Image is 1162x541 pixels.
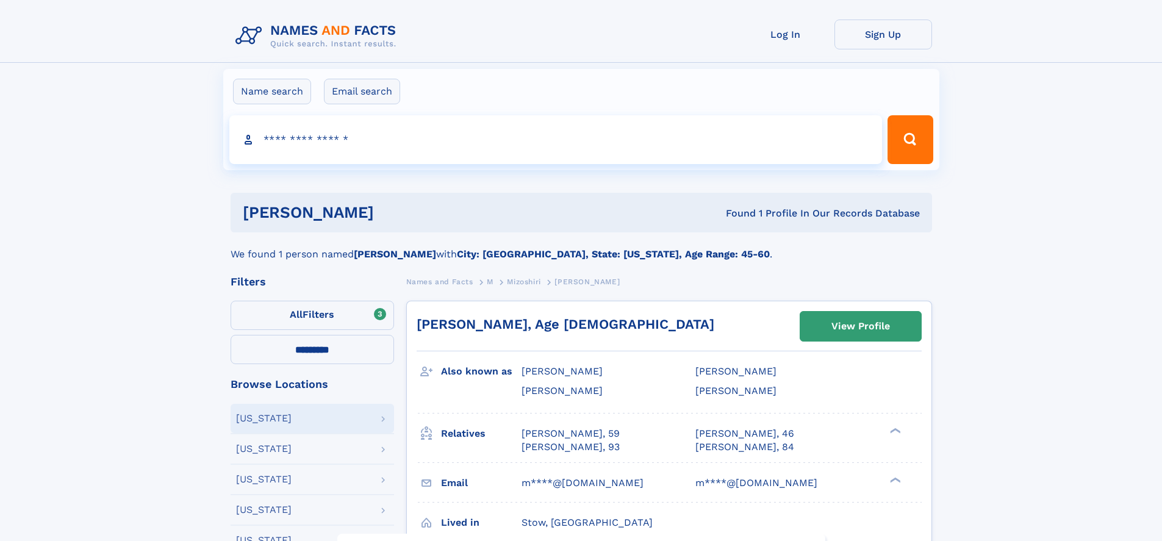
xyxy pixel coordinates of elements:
span: [PERSON_NAME] [522,365,603,377]
span: M [487,278,493,286]
div: [US_STATE] [236,475,292,484]
b: City: [GEOGRAPHIC_DATA], State: [US_STATE], Age Range: 45-60 [457,248,770,260]
h3: Also known as [441,361,522,382]
input: search input [229,115,883,164]
span: All [290,309,303,320]
h1: [PERSON_NAME] [243,205,550,220]
a: View Profile [800,312,921,341]
a: M [487,274,493,289]
span: [PERSON_NAME] [695,385,776,396]
b: [PERSON_NAME] [354,248,436,260]
a: [PERSON_NAME], 84 [695,440,794,454]
div: [US_STATE] [236,505,292,515]
span: Mizoshiri [507,278,540,286]
a: Mizoshiri [507,274,540,289]
a: [PERSON_NAME], 93 [522,440,620,454]
label: Filters [231,301,394,330]
a: [PERSON_NAME], 59 [522,427,620,440]
label: Name search [233,79,311,104]
span: Stow, [GEOGRAPHIC_DATA] [522,517,653,528]
h3: Lived in [441,512,522,533]
div: Browse Locations [231,379,394,390]
div: [US_STATE] [236,414,292,423]
div: ❯ [887,426,902,434]
h3: Relatives [441,423,522,444]
a: [PERSON_NAME], Age [DEMOGRAPHIC_DATA] [417,317,714,332]
span: [PERSON_NAME] [522,385,603,396]
a: Sign Up [834,20,932,49]
div: Filters [231,276,394,287]
span: [PERSON_NAME] [695,365,776,377]
div: [US_STATE] [236,444,292,454]
label: Email search [324,79,400,104]
img: Logo Names and Facts [231,20,406,52]
div: We found 1 person named with . [231,232,932,262]
div: Found 1 Profile In Our Records Database [550,207,920,220]
a: Log In [737,20,834,49]
span: [PERSON_NAME] [554,278,620,286]
div: View Profile [831,312,890,340]
a: Names and Facts [406,274,473,289]
a: [PERSON_NAME], 46 [695,427,794,440]
button: Search Button [888,115,933,164]
div: ❯ [887,476,902,484]
h3: Email [441,473,522,493]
